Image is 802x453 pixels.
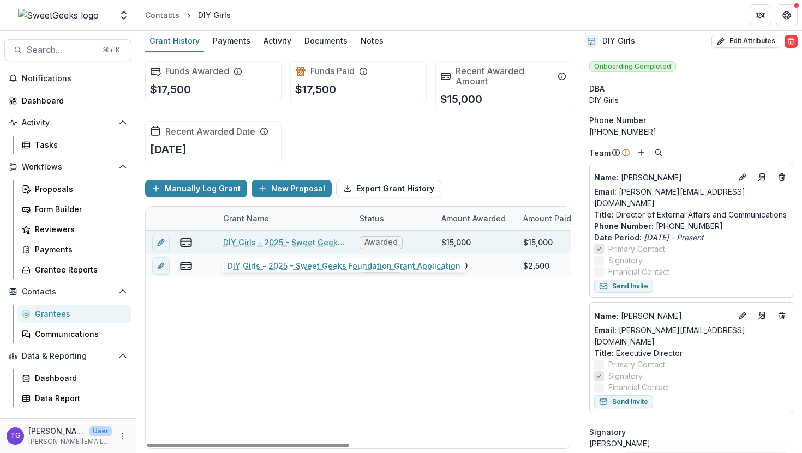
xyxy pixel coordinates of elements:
[711,35,780,48] button: Edit Attributes
[145,180,247,197] button: Manually Log Grant
[35,203,123,215] div: Form Builder
[353,207,435,230] div: Status
[17,200,131,218] a: Form Builder
[589,126,793,137] div: [PHONE_NUMBER]
[17,240,131,258] a: Payments
[775,309,788,322] button: Deletes
[300,33,352,49] div: Documents
[179,259,193,273] button: view-payments
[594,310,732,322] a: Name: [PERSON_NAME]
[141,7,235,23] nav: breadcrumb
[635,146,648,159] button: Add
[364,238,398,247] span: Awarded
[35,308,123,319] div: Grantees
[310,66,355,76] h2: Funds Paid
[17,389,131,407] a: Data Report
[608,255,643,266] span: Signatory
[252,180,332,197] button: New Proposal
[22,352,114,361] span: Data & Reporting
[22,162,114,172] span: Workflows
[608,359,665,370] span: Primary Contact
[35,264,123,275] div: Grantee Reports
[589,61,676,72] span: Onboarding Completed
[644,233,704,242] i: [DATE] - Present
[35,328,123,340] div: Communications
[10,432,21,439] div: Theresa Gartland
[152,234,170,251] button: edit
[776,4,798,26] button: Get Help
[17,220,131,238] a: Reviewers
[141,7,184,23] a: Contacts
[4,347,131,365] button: Open Data & Reporting
[517,207,598,230] div: Amount Paid
[589,147,611,159] p: Team
[594,187,617,196] span: Email:
[456,66,554,87] h2: Recent Awarded Amount
[775,171,788,184] button: Deletes
[4,283,131,300] button: Open Contacts
[440,91,482,107] p: $15,000
[589,438,793,449] div: [PERSON_NAME]
[435,213,512,224] div: Amount Awarded
[150,81,191,98] p: $17,500
[753,307,771,324] a: Go to contact
[17,180,131,198] a: Proposals
[364,261,398,270] span: Awarded
[22,118,114,128] span: Activity
[35,224,123,235] div: Reviewers
[594,348,614,358] span: Title :
[594,310,732,322] p: [PERSON_NAME]
[602,37,635,46] h2: DIY Girls
[589,83,605,94] span: DBA
[116,430,129,443] button: More
[594,221,654,231] span: Phone Number :
[523,237,553,248] div: $15,000
[594,186,788,209] a: Email: [PERSON_NAME][EMAIL_ADDRESS][DOMAIN_NAME]
[608,382,669,393] span: Financial Contact
[145,31,204,52] a: Grant History
[523,260,549,271] div: $2,500
[28,425,85,437] p: [PERSON_NAME]
[750,4,771,26] button: Partners
[259,31,296,52] a: Activity
[17,325,131,343] a: Communications
[100,44,122,56] div: ⌘ + K
[35,139,123,150] div: Tasks
[208,33,255,49] div: Payments
[441,237,471,248] div: $15,000
[435,207,517,230] div: Amount Awarded
[35,392,123,404] div: Data Report
[22,287,114,297] span: Contacts
[589,94,793,106] div: DIY Girls
[594,209,788,220] p: Director of External Affairs and Communications
[145,9,179,21] div: Contacts
[17,305,131,323] a: Grantees
[152,257,170,275] button: edit
[22,95,123,106] div: Dashboard
[594,395,653,408] button: Send Invite
[594,280,653,293] button: Send Invite
[594,347,788,359] p: Executive Director
[35,183,123,195] div: Proposals
[608,243,665,255] span: Primary Contact
[589,114,646,126] span: Phone Number
[594,172,732,183] p: [PERSON_NAME]
[179,236,193,249] button: view-payments
[594,233,642,242] span: Date Period :
[259,33,296,49] div: Activity
[89,426,112,436] p: User
[753,168,771,186] a: Go to contact
[4,39,131,61] button: Search...
[165,66,229,76] h2: Funds Awarded
[35,372,123,384] div: Dashboard
[198,9,231,21] div: DIY Girls
[589,426,626,438] span: Signatory
[295,81,336,98] p: $17,500
[17,369,131,387] a: Dashboard
[116,4,131,26] button: Open entity switcher
[28,437,112,446] p: [PERSON_NAME][EMAIL_ADDRESS][DOMAIN_NAME]
[150,141,187,158] p: [DATE]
